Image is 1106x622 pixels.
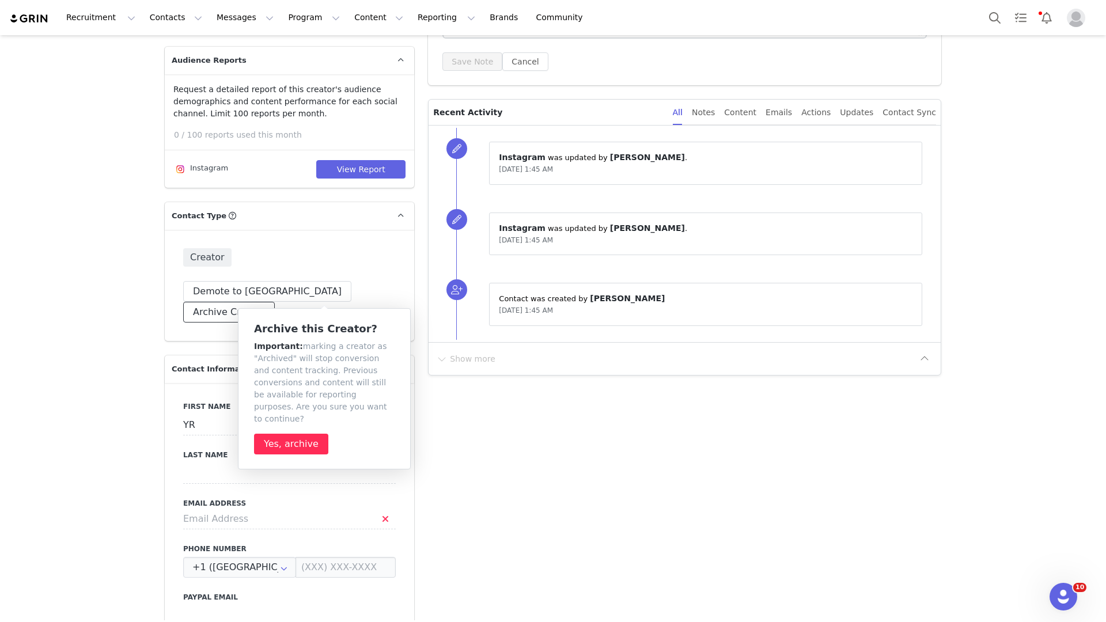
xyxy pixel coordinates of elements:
[9,13,50,24] img: grin logo
[499,153,546,162] span: Instagram
[254,434,328,454] button: Yes, archive
[433,100,663,125] p: Recent Activity
[173,162,228,176] div: Instagram
[435,350,496,368] button: Show more
[183,450,396,460] label: Last Name
[183,544,396,554] label: Phone Number
[143,5,209,31] button: Contacts
[176,165,185,174] img: instagram.svg
[347,5,410,31] button: Content
[411,5,482,31] button: Reporting
[590,294,665,303] span: [PERSON_NAME]
[173,84,406,120] p: Request a detailed report of this creator's audience demographics and content performance for eac...
[254,342,303,351] strong: Important:
[483,5,528,31] a: Brands
[59,5,142,31] button: Recruitment
[183,557,296,578] input: Country
[1008,5,1033,31] a: Tasks
[296,557,396,578] input: (XXX) XXX-XXXX
[1060,9,1097,27] button: Profile
[499,222,912,234] p: ⁨ ⁩ was updated by ⁨ ⁩.
[316,160,406,179] button: View Report
[610,223,685,233] span: [PERSON_NAME]
[183,509,396,529] input: Email Address
[183,557,296,578] div: United States
[840,100,873,126] div: Updates
[982,5,1007,31] button: Search
[183,281,351,302] button: Demote to [GEOGRAPHIC_DATA]
[172,55,247,66] span: Audience Reports
[1067,9,1085,27] img: placeholder-profile.jpg
[183,401,396,412] label: First Name
[499,165,553,173] span: [DATE] 1:45 AM
[502,52,548,71] button: Cancel
[172,210,226,222] span: Contact Type
[183,592,396,602] label: Paypal Email
[499,306,553,314] span: [DATE] 1:45 AM
[499,236,553,244] span: [DATE] 1:45 AM
[766,100,792,126] div: Emails
[499,151,912,164] p: ⁨ ⁩ was updated by ⁨ ⁩.
[499,293,912,305] p: Contact was created by ⁨ ⁩
[1073,583,1086,592] span: 10
[172,363,256,375] span: Contact Information
[724,100,756,126] div: Content
[882,100,936,126] div: Contact Sync
[499,223,546,233] span: Instagram
[174,129,414,141] p: 0 / 100 reports used this month
[692,100,715,126] div: Notes
[254,323,395,335] h5: Archive this Creator?
[210,5,281,31] button: Messages
[9,9,473,22] body: Rich Text Area. Press ALT-0 for help.
[281,5,347,31] button: Program
[529,5,595,31] a: Community
[1050,583,1077,610] iframe: Intercom live chat
[442,52,502,71] button: Save Note
[673,100,683,126] div: All
[183,302,275,323] button: Archive Creator
[254,340,395,425] p: marking a creator as "Archived" will stop conversion and content tracking. Previous conversions a...
[183,498,396,509] label: Email Address
[610,153,685,162] span: [PERSON_NAME]
[1034,5,1059,31] button: Notifications
[801,100,831,126] div: Actions
[183,248,232,267] span: Creator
